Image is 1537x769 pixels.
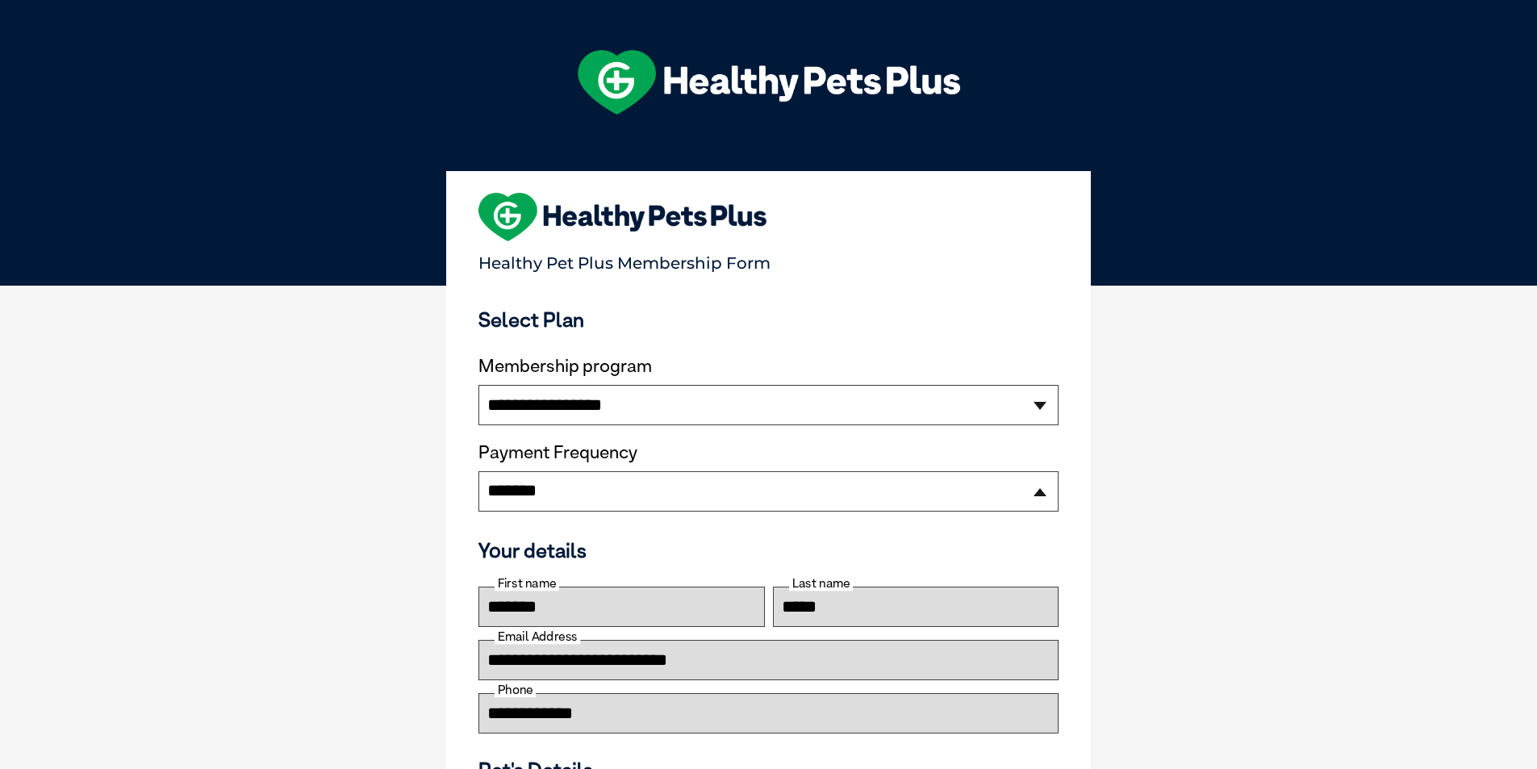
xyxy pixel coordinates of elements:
[789,576,853,591] label: Last name
[478,307,1059,332] h3: Select Plan
[478,193,766,241] img: heart-shape-hpp-logo-large.png
[495,576,559,591] label: First name
[478,538,1059,562] h3: Your details
[495,683,536,697] label: Phone
[578,50,960,115] img: hpp-logo-landscape-green-white.png
[478,442,637,463] label: Payment Frequency
[478,246,1059,273] p: Healthy Pet Plus Membership Form
[495,629,580,644] label: Email Address
[478,356,1059,377] label: Membership program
